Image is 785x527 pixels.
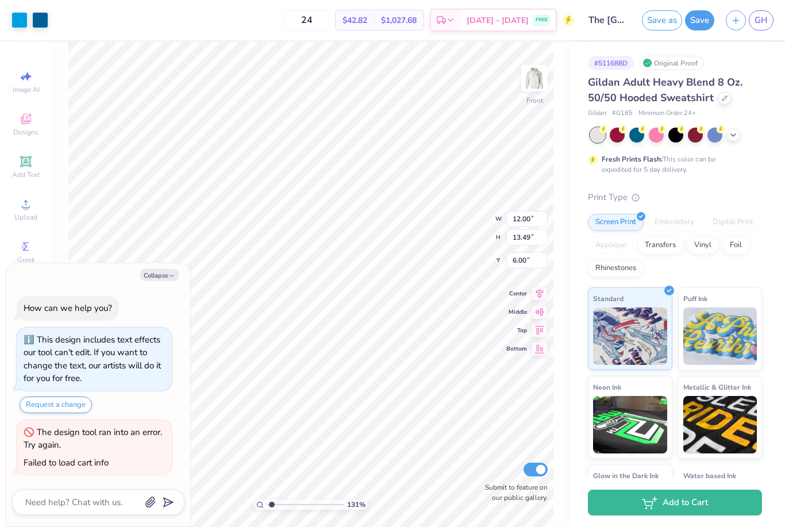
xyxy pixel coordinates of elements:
span: Bottom [506,345,527,353]
span: Designs [13,128,39,137]
div: Vinyl [687,237,719,254]
span: Gildan [588,109,606,118]
label: Submit to feature on our public gallery. [479,482,548,503]
div: Digital Print [705,214,761,231]
div: Front [526,95,543,106]
div: # 511688D [588,56,634,70]
div: How can we help you? [24,302,112,314]
strong: Fresh Prints Flash: [602,155,663,164]
div: Applique [588,237,634,254]
div: Transfers [637,237,683,254]
div: Print Type [588,191,762,204]
span: $42.82 [343,14,367,26]
span: [DATE] - [DATE] [467,14,529,26]
button: Request a change [20,397,92,413]
div: Failed to load cart info [24,457,109,468]
div: Original Proof [640,56,704,70]
button: Collapse [140,269,179,281]
span: Puff Ink [683,293,707,305]
span: Gildan Adult Heavy Blend 8 Oz. 50/50 Hooded Sweatshirt [588,75,742,105]
span: Add Text [12,170,40,179]
div: Screen Print [588,214,644,231]
img: Front [523,67,546,90]
div: Embroidery [647,214,702,231]
span: Middle [506,308,527,316]
div: The design tool ran into an error. Try again. [24,426,162,451]
a: GH [749,10,774,30]
span: Image AI [13,85,40,94]
span: Upload [14,213,37,222]
span: $1,027.68 [381,14,417,26]
span: Glow in the Dark Ink [593,470,659,482]
div: This design includes text effects our tool can't edit. If you want to change the text, our artist... [24,334,161,384]
button: Save as [642,10,682,30]
div: This color can be expedited for 5 day delivery. [602,154,743,175]
img: Metallic & Glitter Ink [683,396,757,453]
span: Water based Ink [683,470,736,482]
span: 131 % [347,499,365,510]
span: Minimum Order: 24 + [638,109,696,118]
button: Save [685,10,714,30]
span: # G185 [612,109,633,118]
img: Standard [593,307,667,365]
span: Metallic & Glitter Ink [683,381,751,393]
span: Center [506,290,527,298]
input: Untitled Design [580,9,636,32]
span: GH [755,14,768,27]
span: Top [506,326,527,334]
img: Neon Ink [593,396,667,453]
button: Add to Cart [588,490,762,516]
span: FREE [536,16,548,24]
span: Greek [17,255,35,264]
div: Rhinestones [588,260,644,277]
span: Standard [593,293,624,305]
img: Puff Ink [683,307,757,365]
input: – – [284,10,329,30]
span: Neon Ink [593,381,621,393]
div: Foil [722,237,749,254]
